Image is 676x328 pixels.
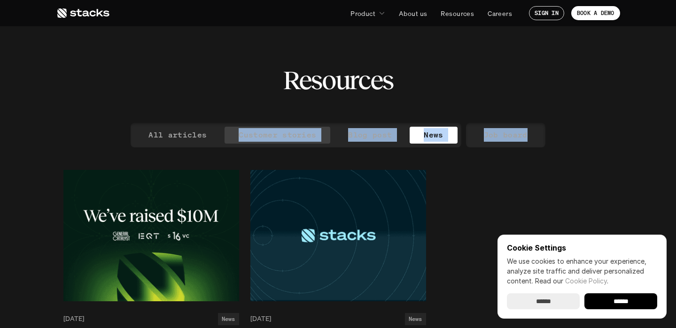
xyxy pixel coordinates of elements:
[507,256,657,286] p: We use cookies to enhance your experience, analyze site traffic and deliver personalized content.
[393,5,433,22] a: About us
[410,127,457,144] a: News
[350,8,375,18] p: Product
[529,6,564,20] a: SIGN IN
[535,277,608,285] span: Read our .
[482,5,518,22] a: Careers
[250,315,271,323] p: [DATE]
[409,316,422,322] h2: News
[250,313,426,325] a: [DATE]News
[283,66,393,95] h2: Resources
[348,128,392,142] p: Blog post
[435,5,480,22] a: Resources
[484,128,528,142] p: Job board
[565,277,607,285] a: Cookie Policy
[399,8,427,18] p: About us
[577,10,614,16] p: BOOK A DEMO
[470,127,542,144] a: Job board
[239,128,316,142] p: Customer stories
[225,127,330,144] a: Customer stories
[134,127,221,144] a: All articles
[148,128,207,142] p: All articles
[507,244,657,252] p: Cookie Settings
[63,313,239,325] a: [DATE]News
[441,8,474,18] p: Resources
[424,128,443,142] p: News
[141,42,181,50] a: Privacy Policy
[488,8,512,18] p: Careers
[571,6,620,20] a: BOOK A DEMO
[222,316,235,322] h2: News
[63,315,84,323] p: [DATE]
[535,10,559,16] p: SIGN IN
[334,127,406,144] a: Blog post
